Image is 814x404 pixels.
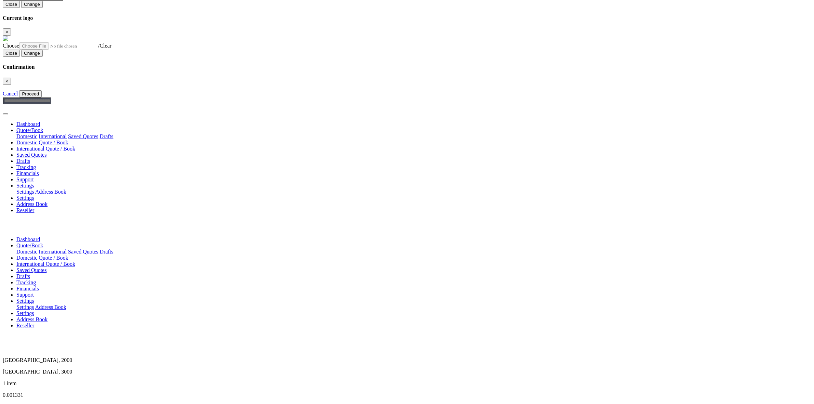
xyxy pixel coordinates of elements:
button: Change [21,1,43,8]
h4: Confirmation [3,64,811,70]
span: , 2000 [58,357,72,363]
a: Domestic [16,249,37,255]
a: Financials [16,170,39,176]
div: Quote/Book [16,133,811,140]
span: , 3000 [58,369,72,375]
a: Address Book [35,189,66,195]
a: Settings [16,189,34,195]
div: Quote/Book [16,249,811,255]
a: Support [16,177,34,182]
a: Dashboard [16,121,40,127]
button: Proceed [19,90,42,97]
a: Drafts [16,158,30,164]
span: × [5,29,8,35]
button: Close [3,28,11,36]
a: International Quote / Book [16,261,75,267]
a: Settings [16,304,34,310]
a: Drafts [100,249,114,255]
a: Tracking [16,164,36,170]
button: Change [21,50,43,57]
a: Dashboard [16,236,40,242]
a: Address Book [16,316,48,322]
a: Domestic Quote / Book [16,255,68,261]
a: Financials [16,286,39,291]
div: Quote/Book [16,304,811,310]
a: Choose [3,43,98,49]
span: 0.001331 [3,392,23,398]
a: Settings [16,183,34,188]
a: Address Book [16,201,48,207]
a: Settings [16,195,34,201]
a: Domestic [16,133,37,139]
a: Saved Quotes [16,152,46,158]
a: Saved Quotes [68,249,98,255]
img: GetCustomerLogo [3,36,8,41]
span: [GEOGRAPHIC_DATA] [3,369,58,375]
a: Quote/Book [16,127,43,133]
a: Drafts [16,273,30,279]
a: Saved Quotes [68,133,98,139]
button: Close [3,78,11,85]
a: Reseller [16,323,34,328]
div: Quote/Book [16,189,811,195]
a: Support [16,292,34,298]
a: Domestic Quote / Book [16,140,68,145]
button: Close [3,1,20,8]
a: Settings [16,298,34,304]
a: Settings [16,310,34,316]
a: International [39,133,67,139]
span: 1 [3,380,5,386]
a: International [39,249,67,255]
a: Reseller [16,207,34,213]
span: item [7,380,16,386]
a: Saved Quotes [16,267,46,273]
a: Address Book [35,304,66,310]
a: International Quote / Book [16,146,75,152]
a: Clear [99,43,111,49]
div: / [3,42,811,50]
a: Quote/Book [16,243,43,248]
h4: Current logo [3,15,811,21]
a: Cancel [3,91,18,96]
button: Toggle navigation [3,113,8,115]
span: [GEOGRAPHIC_DATA] [3,357,58,363]
a: Tracking [16,279,36,285]
a: Drafts [100,133,114,139]
button: Close [3,50,20,57]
